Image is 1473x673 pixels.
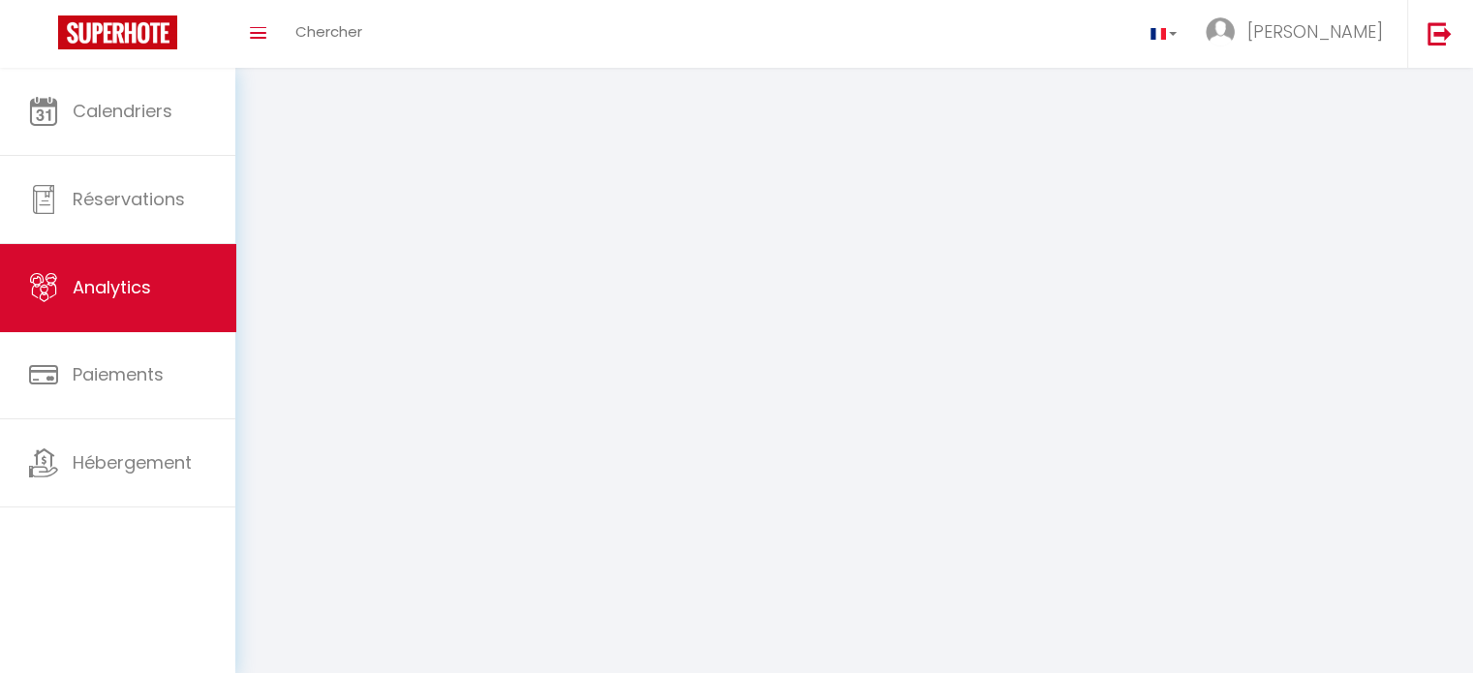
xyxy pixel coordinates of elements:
[15,8,74,66] button: Ouvrir le widget de chat LiveChat
[73,99,172,123] span: Calendriers
[1427,21,1452,46] img: logout
[1206,17,1235,46] img: ...
[58,15,177,49] img: Super Booking
[1247,19,1383,44] span: [PERSON_NAME]
[73,362,164,386] span: Paiements
[73,450,192,474] span: Hébergement
[73,187,185,211] span: Réservations
[295,21,362,42] span: Chercher
[73,275,151,299] span: Analytics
